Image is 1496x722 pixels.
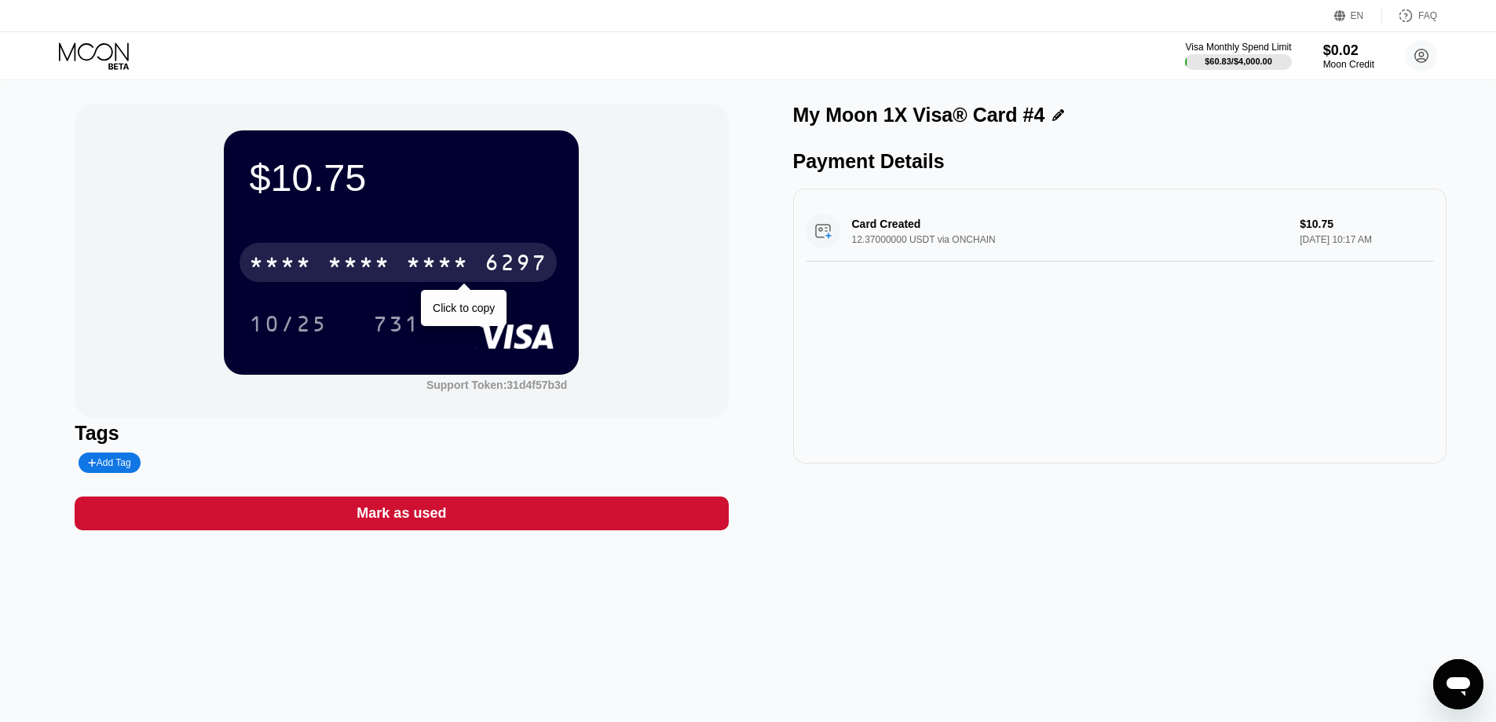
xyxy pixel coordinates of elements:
[1323,42,1374,70] div: $0.02Moon Credit
[1351,10,1364,21] div: EN
[357,504,446,522] div: Mark as used
[373,313,420,339] div: 731
[249,313,327,339] div: 10/25
[1185,42,1291,53] div: Visa Monthly Spend Limit
[79,453,140,473] div: Add Tag
[237,304,339,343] div: 10/25
[249,156,554,200] div: $10.75
[793,150,1447,173] div: Payment Details
[485,252,547,277] div: 6297
[1433,659,1483,709] iframe: Button to launch messaging window
[1323,59,1374,70] div: Moon Credit
[75,497,728,530] div: Mark as used
[1323,42,1374,59] div: $0.02
[1418,10,1437,21] div: FAQ
[426,379,567,391] div: Support Token: 31d4f57b3d
[1334,8,1382,24] div: EN
[426,379,567,391] div: Support Token:31d4f57b3d
[75,422,728,445] div: Tags
[433,302,495,314] div: Click to copy
[793,104,1045,126] div: My Moon 1X Visa® Card #4
[1185,42,1291,70] div: Visa Monthly Spend Limit$60.83/$4,000.00
[361,304,432,343] div: 731
[1205,57,1272,66] div: $60.83 / $4,000.00
[88,457,130,468] div: Add Tag
[1382,8,1437,24] div: FAQ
